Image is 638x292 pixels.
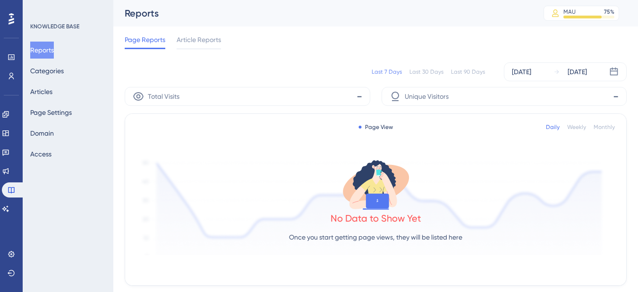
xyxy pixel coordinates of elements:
div: Reports [125,7,520,20]
div: Last 30 Days [409,68,443,76]
span: Page Reports [125,34,165,45]
button: Page Settings [30,104,72,121]
div: Last 90 Days [451,68,485,76]
div: Last 7 Days [372,68,402,76]
button: Reports [30,42,54,59]
button: Access [30,146,51,163]
span: Article Reports [177,34,221,45]
span: - [613,89,619,104]
div: Page View [358,123,393,131]
div: KNOWLEDGE BASE [30,23,79,30]
div: Daily [546,123,560,131]
div: MAU [563,8,576,16]
p: Once you start getting page views, they will be listed here [289,232,462,243]
div: 75 % [604,8,614,16]
button: Domain [30,125,54,142]
div: Weekly [567,123,586,131]
div: [DATE] [568,66,587,77]
div: [DATE] [512,66,531,77]
div: No Data to Show Yet [331,212,421,225]
span: Total Visits [148,91,179,102]
button: Categories [30,62,64,79]
span: Unique Visitors [405,91,449,102]
button: Articles [30,83,52,100]
span: - [357,89,362,104]
div: Monthly [594,123,615,131]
